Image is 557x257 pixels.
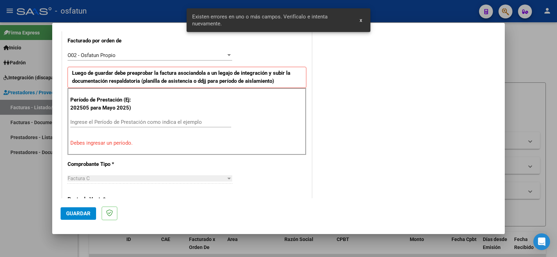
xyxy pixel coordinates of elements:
strong: Luego de guardar debe preaprobar la factura asociandola a un legajo de integración y subir la doc... [72,70,290,84]
button: Guardar [61,207,96,220]
button: x [354,14,368,26]
p: Punto de Venta [68,195,139,203]
span: Guardar [66,210,91,217]
p: Comprobante Tipo * [68,160,139,168]
p: Debes ingresar un período. [70,139,304,147]
span: x [360,17,362,23]
span: Factura C [68,175,90,182]
span: O02 - Osfatun Propio [68,52,116,58]
div: Open Intercom Messenger [533,233,550,250]
p: Facturado por orden de [68,37,139,45]
p: Período de Prestación (Ej: 202505 para Mayo 2025) [70,96,140,112]
span: Existen errores en uno o más campos. Verifícalo e intenta nuevamente. [192,13,351,27]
